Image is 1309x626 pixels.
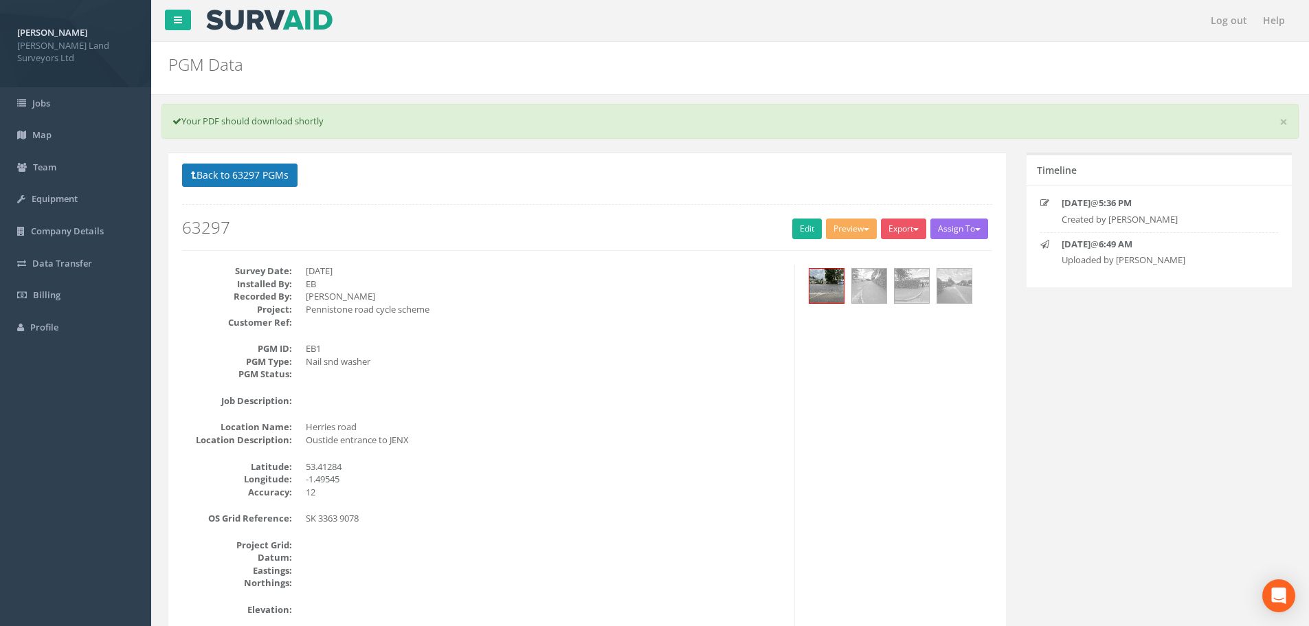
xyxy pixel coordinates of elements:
dt: Recorded By: [182,290,292,303]
dd: [PERSON_NAME] [306,290,784,303]
dt: Survey Date: [182,265,292,278]
dt: Eastings: [182,564,292,577]
strong: 6:49 AM [1099,238,1132,250]
dt: Project: [182,303,292,316]
span: Data Transfer [32,257,92,269]
span: Billing [33,289,60,301]
p: Created by [PERSON_NAME] [1062,213,1257,226]
dd: Pennistone road cycle scheme [306,303,784,316]
dt: PGM ID: [182,342,292,355]
dt: Latitude: [182,460,292,473]
button: Back to 63297 PGMs [182,164,298,187]
span: [PERSON_NAME] Land Surveyors Ltd [17,39,134,65]
a: × [1279,115,1288,129]
img: f63d2c5d-6458-0893-84ab-21adc08b7785_b8dc7751-dde2-7f82-ae75-87e93f210706_thumb.jpg [937,269,972,303]
dd: Herries road [306,421,784,434]
dt: Location Name: [182,421,292,434]
strong: 5:36 PM [1099,197,1132,209]
dd: 12 [306,486,784,499]
img: f63d2c5d-6458-0893-84ab-21adc08b7785_12b2ffd8-ecfc-23cb-6038-ea14fcd110b6_thumb.jpg [809,269,844,303]
dt: Elevation: [182,603,292,616]
span: Company Details [31,225,104,237]
dd: [DATE] [306,265,784,278]
span: Team [33,161,56,173]
div: Open Intercom Messenger [1262,579,1295,612]
dd: SK 3363 9078 [306,512,784,525]
dt: Installed By: [182,278,292,291]
span: Map [32,128,52,141]
dt: Job Description: [182,394,292,407]
dt: Project Grid: [182,539,292,552]
button: Assign To [930,219,988,239]
h2: PGM Data [168,56,1101,74]
h2: 63297 [182,219,992,236]
dd: EB [306,278,784,291]
p: Uploaded by [PERSON_NAME] [1062,254,1257,267]
img: f63d2c5d-6458-0893-84ab-21adc08b7785_38704457-e29b-137c-817f-33d1a7856d12_thumb.jpg [852,269,886,303]
dt: Location Description: [182,434,292,447]
dt: Accuracy: [182,486,292,499]
span: Jobs [32,97,50,109]
dt: Northings: [182,577,292,590]
img: f63d2c5d-6458-0893-84ab-21adc08b7785_fc989966-a478-8315-d3ee-26acf4a7b76c_thumb.jpg [895,269,929,303]
dd: 53.41284 [306,460,784,473]
button: Preview [826,219,877,239]
dd: Oustide entrance to JENX [306,434,784,447]
dd: Nail snd washer [306,355,784,368]
button: Export [881,219,926,239]
strong: [DATE] [1062,197,1090,209]
a: Edit [792,219,822,239]
strong: [PERSON_NAME] [17,26,87,38]
p: @ [1062,238,1257,251]
h5: Timeline [1037,165,1077,175]
dt: Customer Ref: [182,316,292,329]
strong: [DATE] [1062,238,1090,250]
a: [PERSON_NAME] [PERSON_NAME] Land Surveyors Ltd [17,23,134,65]
dt: Longitude: [182,473,292,486]
span: Equipment [32,192,78,205]
span: Profile [30,321,58,333]
p: @ [1062,197,1257,210]
dt: PGM Status: [182,368,292,381]
dt: Datum: [182,551,292,564]
div: Your PDF should download shortly [161,104,1299,139]
dd: EB1 [306,342,784,355]
dd: -1.49545 [306,473,784,486]
dt: OS Grid Reference: [182,512,292,525]
dt: PGM Type: [182,355,292,368]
